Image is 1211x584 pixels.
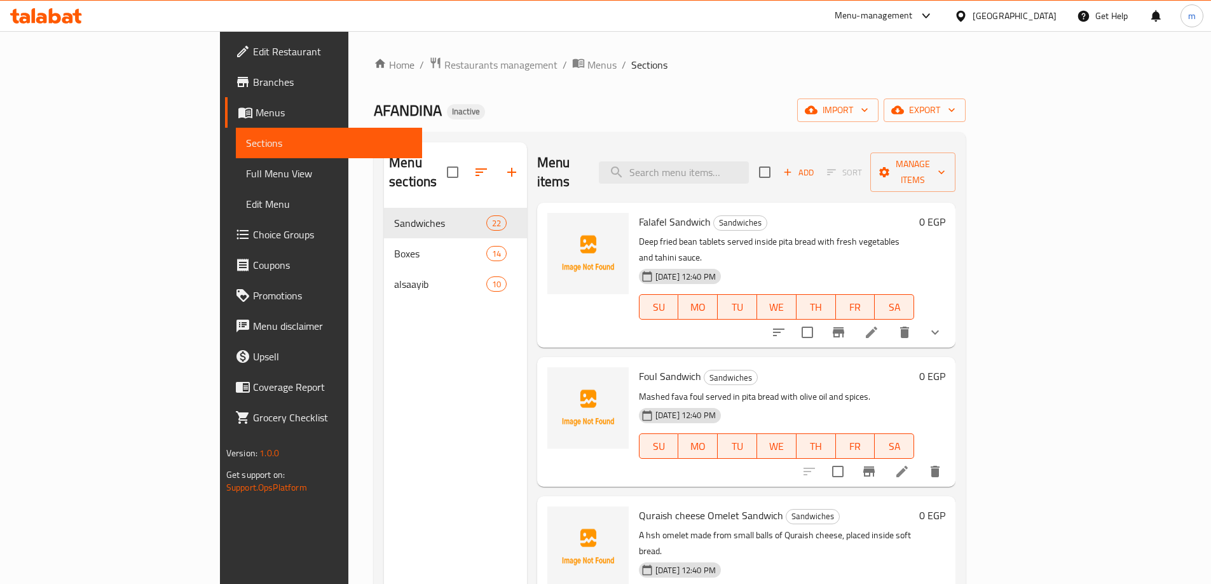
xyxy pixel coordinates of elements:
[253,349,412,364] span: Upsell
[487,278,506,290] span: 10
[757,294,797,320] button: WE
[374,57,966,73] nav: breadcrumb
[880,298,909,316] span: SA
[713,215,767,231] div: Sandwiches
[439,159,466,186] span: Select all sections
[394,276,486,292] span: alsaayib
[253,379,412,395] span: Coverage Report
[537,153,584,191] h2: Menu items
[384,269,527,299] div: alsaayib10
[622,57,626,72] li: /
[802,298,831,316] span: TH
[496,157,527,187] button: Add section
[723,298,752,316] span: TU
[259,445,279,461] span: 1.0.0
[797,433,836,459] button: TH
[650,409,721,421] span: [DATE] 12:40 PM
[786,509,839,524] span: Sandwiches
[704,370,758,385] div: Sandwiches
[486,276,507,292] div: items
[447,106,485,117] span: Inactive
[256,105,412,120] span: Menus
[920,456,950,487] button: delete
[225,280,422,311] a: Promotions
[875,294,914,320] button: SA
[236,189,422,219] a: Edit Menu
[841,437,870,456] span: FR
[226,445,257,461] span: Version:
[394,215,486,231] span: Sandwiches
[639,234,914,266] p: Deep fried bean tablets served inside pita bread with fresh vegetables and tahini sauce.
[807,102,868,118] span: import
[824,458,851,485] span: Select to update
[384,208,527,238] div: Sandwiches22
[786,509,840,524] div: Sandwiches
[678,294,718,320] button: MO
[226,479,307,496] a: Support.OpsPlatform
[225,250,422,280] a: Coupons
[487,248,506,260] span: 14
[875,433,914,459] button: SA
[718,294,757,320] button: TU
[572,57,617,73] a: Menus
[723,437,752,456] span: TU
[639,367,701,386] span: Foul Sandwich
[870,153,955,192] button: Manage items
[704,370,757,385] span: Sandwiches
[563,57,567,72] li: /
[639,389,914,405] p: Mashed fava foul served in pita bread with olive oil and spices.
[253,410,412,425] span: Grocery Checklist
[884,98,966,122] button: export
[880,156,945,188] span: Manage items
[226,466,285,483] span: Get support on:
[894,102,955,118] span: export
[466,157,496,187] span: Sort sections
[718,433,757,459] button: TU
[587,57,617,72] span: Menus
[650,564,721,576] span: [DATE] 12:40 PM
[920,317,950,348] button: show more
[794,319,821,346] span: Select to update
[225,36,422,67] a: Edit Restaurant
[236,158,422,189] a: Full Menu View
[486,246,507,261] div: items
[631,57,667,72] span: Sections
[762,298,791,316] span: WE
[639,433,679,459] button: SU
[253,288,412,303] span: Promotions
[973,9,1057,23] div: [GEOGRAPHIC_DATA]
[253,44,412,59] span: Edit Restaurant
[225,67,422,97] a: Branches
[246,135,412,151] span: Sections
[225,219,422,250] a: Choice Groups
[781,165,816,180] span: Add
[639,506,783,525] span: Quraish cheese Omelet Sandwich
[246,196,412,212] span: Edit Menu
[797,294,836,320] button: TH
[854,456,884,487] button: Branch-specific-item
[384,203,527,304] nav: Menu sections
[751,159,778,186] span: Select section
[919,367,945,385] h6: 0 EGP
[835,8,913,24] div: Menu-management
[841,298,870,316] span: FR
[919,213,945,231] h6: 0 EGP
[645,298,674,316] span: SU
[714,215,767,230] span: Sandwiches
[757,433,797,459] button: WE
[599,161,749,184] input: search
[225,372,422,402] a: Coverage Report
[683,298,713,316] span: MO
[639,294,679,320] button: SU
[889,317,920,348] button: delete
[762,437,791,456] span: WE
[880,437,909,456] span: SA
[683,437,713,456] span: MO
[236,128,422,158] a: Sections
[927,325,943,340] svg: Show Choices
[253,318,412,334] span: Menu disclaimer
[547,213,629,294] img: Falafel Sandwich
[487,217,506,229] span: 22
